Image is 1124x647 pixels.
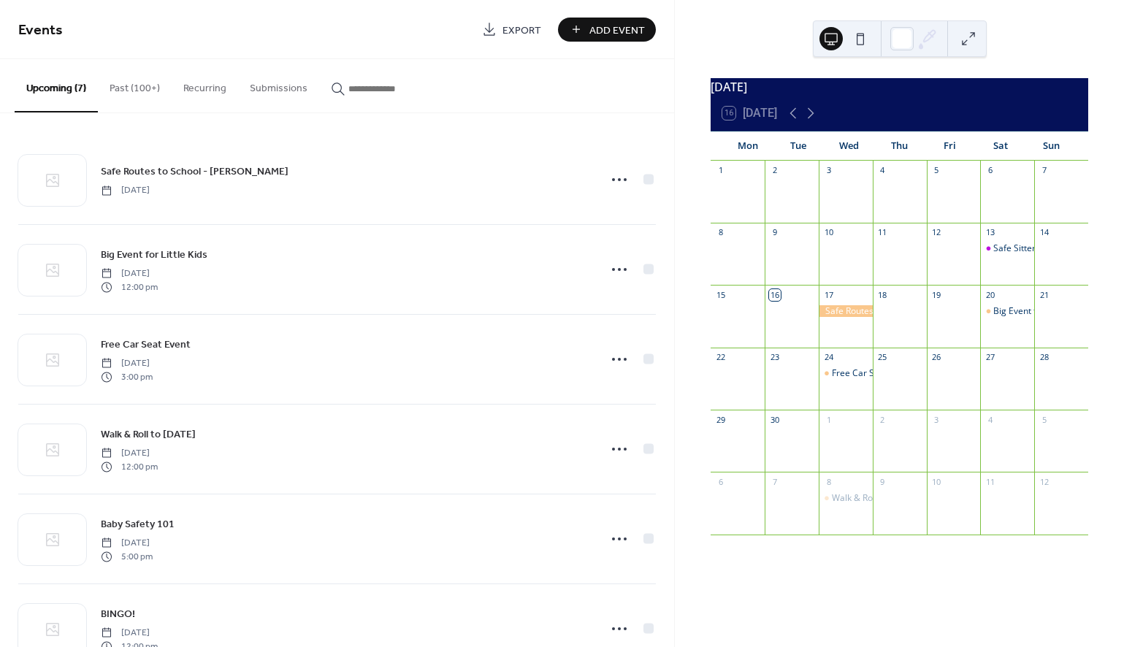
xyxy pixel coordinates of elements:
[769,289,780,300] div: 16
[925,131,975,161] div: Fri
[715,165,726,176] div: 1
[1026,131,1077,161] div: Sun
[877,352,888,363] div: 25
[101,337,191,353] span: Free Car Seat Event
[931,289,942,300] div: 19
[931,352,942,363] div: 26
[502,23,541,38] span: Export
[101,336,191,353] a: Free Car Seat Event
[101,184,150,197] span: [DATE]
[101,517,175,532] span: Baby Safety 101
[101,280,158,294] span: 12:00 pm
[101,426,196,443] a: Walk & Roll to [DATE]
[823,289,834,300] div: 17
[1039,165,1050,176] div: 7
[101,427,196,443] span: Walk & Roll to [DATE]
[101,537,153,550] span: [DATE]
[98,59,172,111] button: Past (100+)
[101,267,158,280] span: [DATE]
[101,607,135,622] span: BINGO!
[993,305,1086,318] div: Big Event for Little Kids
[985,165,995,176] div: 6
[832,492,918,505] div: Walk & Roll to [DATE]
[101,163,288,180] a: Safe Routes to School - [PERSON_NAME]
[101,370,153,383] span: 3:00 pm
[711,78,1088,96] div: [DATE]
[931,227,942,238] div: 12
[993,242,1036,255] div: Safe Sitter
[877,476,888,487] div: 9
[715,414,726,425] div: 29
[877,414,888,425] div: 2
[101,516,175,532] a: Baby Safety 101
[832,367,912,380] div: Free Car Seat Event
[823,476,834,487] div: 8
[101,605,135,622] a: BINGO!
[101,164,288,180] span: Safe Routes to School - [PERSON_NAME]
[877,227,888,238] div: 11
[985,414,995,425] div: 4
[823,352,834,363] div: 24
[985,227,995,238] div: 13
[471,18,552,42] a: Export
[769,227,780,238] div: 9
[823,165,834,176] div: 3
[1039,289,1050,300] div: 21
[1039,414,1050,425] div: 5
[976,131,1026,161] div: Sat
[101,460,158,473] span: 12:00 pm
[874,131,925,161] div: Thu
[1039,476,1050,487] div: 12
[819,492,873,505] div: Walk & Roll to School Day
[172,59,238,111] button: Recurring
[589,23,645,38] span: Add Event
[101,627,158,640] span: [DATE]
[985,476,995,487] div: 11
[1039,352,1050,363] div: 28
[101,246,207,263] a: Big Event for Little Kids
[877,289,888,300] div: 18
[931,476,942,487] div: 10
[877,165,888,176] div: 4
[715,352,726,363] div: 22
[980,305,1034,318] div: Big Event for Little Kids
[769,476,780,487] div: 7
[769,165,780,176] div: 2
[931,165,942,176] div: 5
[715,289,726,300] div: 15
[819,367,873,380] div: Free Car Seat Event
[823,414,834,425] div: 1
[980,242,1034,255] div: Safe Sitter
[101,357,153,370] span: [DATE]
[18,16,63,45] span: Events
[769,352,780,363] div: 23
[101,550,153,563] span: 5:00 pm
[715,227,726,238] div: 8
[1039,227,1050,238] div: 14
[819,305,873,318] div: Safe Routes to School - Doty
[985,352,995,363] div: 27
[238,59,319,111] button: Submissions
[715,476,726,487] div: 6
[558,18,656,42] button: Add Event
[101,248,207,263] span: Big Event for Little Kids
[101,447,158,460] span: [DATE]
[824,131,874,161] div: Wed
[931,414,942,425] div: 3
[722,131,773,161] div: Mon
[823,227,834,238] div: 10
[15,59,98,112] button: Upcoming (7)
[773,131,824,161] div: Tue
[985,289,995,300] div: 20
[769,414,780,425] div: 30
